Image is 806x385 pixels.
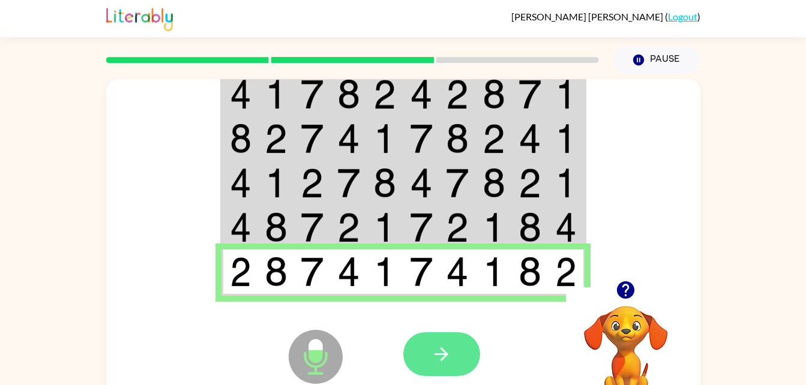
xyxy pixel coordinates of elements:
img: 8 [519,257,541,287]
img: 8 [483,79,505,109]
img: 4 [446,257,469,287]
img: 1 [265,168,287,198]
img: 1 [373,257,396,287]
img: 8 [337,79,360,109]
img: 7 [301,79,323,109]
img: 2 [555,257,577,287]
img: 4 [410,79,433,109]
img: 7 [301,212,323,242]
img: 4 [410,168,433,198]
img: 1 [483,257,505,287]
img: 8 [265,212,287,242]
img: 2 [265,124,287,154]
img: 8 [446,124,469,154]
img: 8 [265,257,287,287]
img: 1 [555,79,577,109]
img: 4 [337,257,360,287]
img: 2 [337,212,360,242]
img: Literably [106,5,173,31]
img: 2 [483,124,505,154]
img: 2 [301,168,323,198]
img: 4 [230,168,251,198]
img: 4 [555,212,577,242]
img: 7 [301,124,323,154]
img: 4 [230,79,251,109]
img: 4 [337,124,360,154]
img: 1 [483,212,505,242]
img: 7 [301,257,323,287]
img: 2 [373,79,396,109]
button: Pause [613,46,700,74]
img: 7 [519,79,541,109]
img: 7 [337,168,360,198]
img: 7 [446,168,469,198]
img: 2 [519,168,541,198]
img: 8 [230,124,251,154]
img: 2 [446,79,469,109]
img: 2 [230,257,251,287]
img: 8 [519,212,541,242]
img: 7 [410,212,433,242]
a: Logout [668,11,697,22]
img: 2 [446,212,469,242]
img: 7 [410,257,433,287]
img: 1 [373,212,396,242]
img: 7 [410,124,433,154]
img: 8 [373,168,396,198]
img: 1 [555,168,577,198]
span: [PERSON_NAME] [PERSON_NAME] [511,11,665,22]
div: ( ) [511,11,700,22]
img: 4 [230,212,251,242]
img: 1 [265,79,287,109]
img: 1 [373,124,396,154]
img: 1 [555,124,577,154]
img: 8 [483,168,505,198]
img: 4 [519,124,541,154]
